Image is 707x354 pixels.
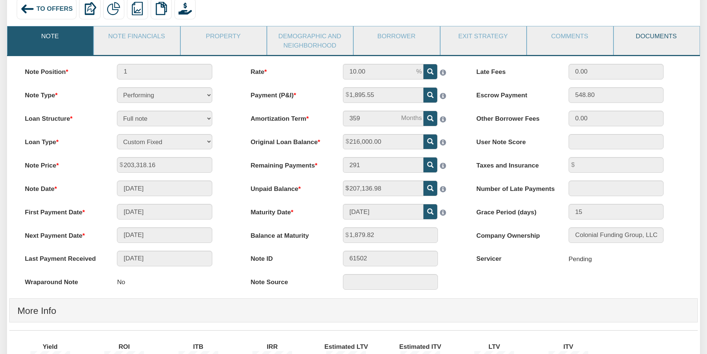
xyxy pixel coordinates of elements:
input: This field can contain only numeric characters [343,64,423,79]
span: To Offers [36,5,73,12]
a: Exit Strategy [441,26,526,46]
a: Documents [614,26,699,46]
label: Maturity Date [243,204,335,217]
label: Last Payment Received [17,251,109,263]
img: copy.png [154,2,168,15]
label: Servicer [469,251,561,263]
label: Late Fees [469,64,561,77]
img: reports.png [131,2,144,15]
label: ROI [85,338,170,351]
p: No [117,274,125,290]
label: Original Loan Balance [243,134,335,147]
img: back_arrow_left_icon.svg [20,2,35,16]
label: Balance at Maturity [243,227,335,240]
label: Company Ownership [469,227,561,240]
label: Estimated ITV [382,338,467,351]
label: First Payment Date [17,204,109,217]
label: Rate [243,64,335,77]
label: Note Position [17,64,109,77]
div: Pending [569,251,592,267]
img: partial.png [107,2,120,15]
img: purchase_offer.png [179,2,192,15]
label: Note Date [17,181,109,193]
label: Taxes and Insurance [469,157,561,170]
a: Comments [527,26,612,46]
a: Property [181,26,266,46]
label: Other Borrower Fees [469,111,561,123]
label: Amortization Term [243,111,335,123]
label: Escrow Payment [469,87,561,100]
label: Remaining Payments [243,157,335,170]
label: Estimated LTV [308,338,393,351]
label: ITB [160,338,245,351]
label: Unpaid Balance [243,181,335,193]
label: Loan Type [17,134,109,147]
label: Payment (P&I) [243,87,335,100]
a: Demographic and Neighborhood [267,26,352,55]
label: Loan Structure [17,111,109,123]
input: MM/DD/YYYY [117,251,212,266]
a: Borrower [354,26,439,46]
label: Note ID [243,251,335,263]
label: Next Payment Date [17,227,109,240]
label: Number of Late Payments [469,181,561,193]
label: Wraparound Note [17,274,109,287]
input: MM/DD/YYYY [117,181,212,196]
img: export.svg [83,2,96,15]
input: MM/DD/YYYY [117,227,212,243]
a: Note [7,26,92,46]
input: MM/DD/YYYY [117,204,212,220]
label: User Note Score [469,134,561,147]
label: Grace Period (days) [469,204,561,217]
label: IRR [233,338,318,351]
a: Note Financials [94,26,179,46]
label: ITV [530,338,615,351]
h4: More Info [17,301,690,321]
input: MM/DD/YYYY [343,204,423,220]
label: Note Source [243,274,335,287]
label: LTV [456,338,541,351]
label: Yield [12,338,96,351]
label: Note Type [17,87,109,100]
label: Note Price [17,157,109,170]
